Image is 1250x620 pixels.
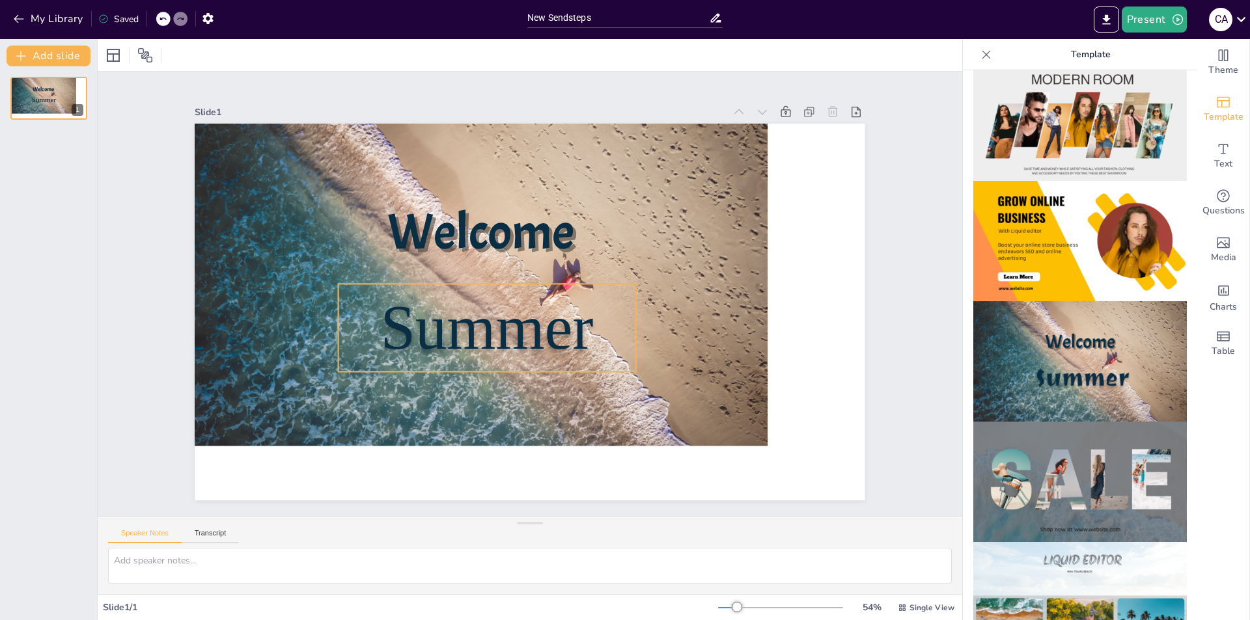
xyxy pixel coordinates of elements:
[1214,157,1232,171] span: Text
[997,39,1184,70] p: Template
[973,422,1187,542] img: thumb-6.png
[32,96,56,104] span: Summer
[1197,86,1249,133] div: Add ready made slides
[33,86,54,93] span: Welcome
[387,200,575,264] span: Welcome
[381,293,594,362] span: Summer
[137,47,153,63] span: Position
[1197,273,1249,320] div: Add charts and graphs
[103,601,718,613] div: Slide 1 / 1
[7,46,90,66] button: Add slide
[10,8,89,29] button: My Library
[1212,344,1235,358] span: Table
[1209,8,1232,31] div: C a
[910,602,954,613] span: Single View
[182,529,240,543] button: Transcript
[1197,226,1249,273] div: Add images, graphics, shapes or video
[1197,180,1249,226] div: Get real-time input from your audience
[1094,7,1119,33] button: Export to PowerPoint
[973,301,1187,422] img: thumb-5.png
[856,601,887,613] div: 54 %
[1208,63,1238,77] span: Theme
[108,529,182,543] button: Speaker Notes
[1209,7,1232,33] button: C a
[195,106,724,118] div: Slide 1
[973,181,1187,301] img: thumb-4.png
[72,104,83,116] div: 1
[1211,250,1236,265] span: Media
[10,77,87,120] div: 1
[1197,133,1249,180] div: Add text boxes
[1204,110,1243,124] span: Template
[1197,39,1249,86] div: Change the overall theme
[103,45,124,66] div: Layout
[1210,300,1237,314] span: Charts
[527,8,709,27] input: Insert title
[98,13,139,25] div: Saved
[973,61,1187,182] img: thumb-3.png
[1202,204,1245,218] span: Questions
[1122,7,1187,33] button: Present
[1197,320,1249,367] div: Add a table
